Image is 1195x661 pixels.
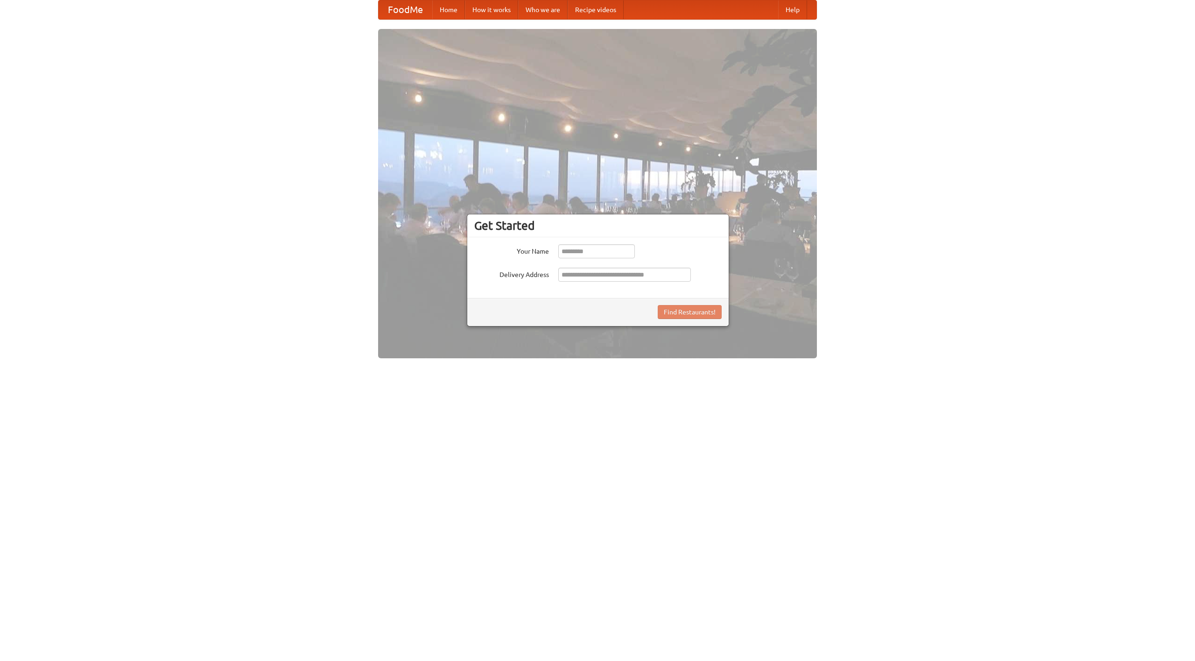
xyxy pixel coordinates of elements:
a: Who we are [518,0,568,19]
button: Find Restaurants! [658,305,722,319]
h3: Get Started [474,219,722,233]
label: Delivery Address [474,268,549,279]
a: Recipe videos [568,0,624,19]
a: FoodMe [379,0,432,19]
a: Help [778,0,807,19]
label: Your Name [474,244,549,256]
a: How it works [465,0,518,19]
a: Home [432,0,465,19]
